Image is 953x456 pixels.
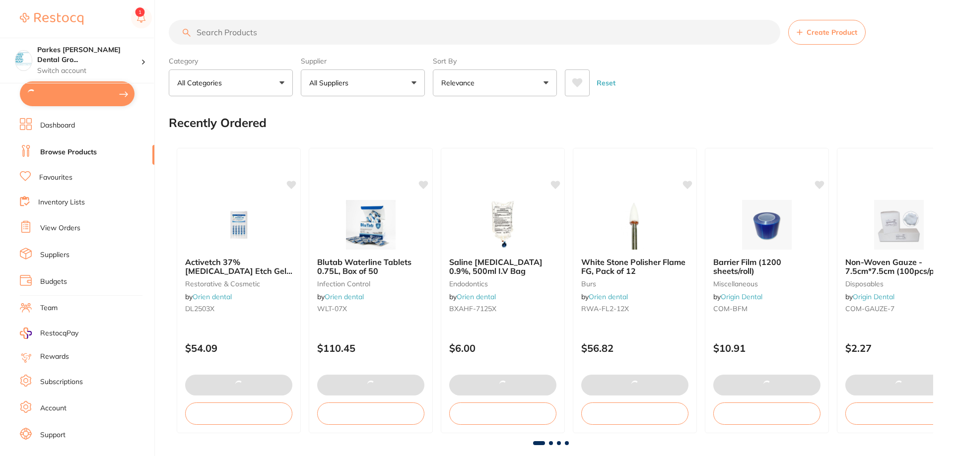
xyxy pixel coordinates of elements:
[20,327,32,339] img: RestocqPay
[169,116,267,130] h2: Recently Ordered
[185,342,292,354] p: $54.09
[39,173,72,183] a: Favourites
[581,292,628,301] span: by
[317,342,424,354] p: $110.45
[317,258,424,276] b: Blutab Waterline Tablets 0.75L, Box of 50
[433,57,557,65] label: Sort By
[721,292,762,301] a: Origin Dental
[15,51,32,67] img: Parkes Baker Dental Group
[449,258,556,276] b: Saline Sodium Chloride 0.9%, 500ml I.V Bag
[40,352,69,362] a: Rewards
[845,305,953,313] small: COM-GAUZE-7
[169,57,293,65] label: Category
[853,292,894,301] a: Origin Dental
[788,20,866,45] button: Create Product
[40,328,78,338] span: RestocqPay
[449,292,496,301] span: by
[301,57,425,65] label: Supplier
[845,280,953,288] small: disposables
[449,305,556,313] small: BXAHF-7125X
[177,78,226,88] p: All Categories
[457,292,496,301] a: Orien dental
[867,200,931,250] img: Non-Woven Gauze - 7.5cm*7.5cm (100pcs/pack)
[40,223,80,233] a: View Orders
[20,13,83,25] img: Restocq Logo
[845,258,953,276] b: Non-Woven Gauze - 7.5cm*7.5cm (100pcs/pack)
[449,280,556,288] small: endodontics
[309,78,352,88] p: All Suppliers
[581,280,688,288] small: burs
[37,45,141,65] h4: Parkes Baker Dental Group
[433,69,557,96] button: Relevance
[325,292,364,301] a: Orien dental
[581,258,688,276] b: White Stone Polisher Flame FG, Pack of 12
[317,280,424,288] small: infection control
[845,342,953,354] p: $2.27
[37,66,141,76] p: Switch account
[317,305,424,313] small: WLT-07X
[339,200,403,250] img: Blutab Waterline Tablets 0.75L, Box of 50
[169,69,293,96] button: All Categories
[317,292,364,301] span: by
[193,292,232,301] a: Orien dental
[40,303,58,313] a: Team
[20,7,83,30] a: Restocq Logo
[735,200,799,250] img: Barrier Film (1200 sheets/roll)
[38,197,85,207] a: Inventory Lists
[40,377,83,387] a: Subscriptions
[169,20,780,45] input: Search Products
[206,200,271,250] img: Activetch 37% Phosphoric Acid Etch Gel, 10 x 3g Syringe Pack
[185,258,292,276] b: Activetch 37% Phosphoric Acid Etch Gel, 10 x 3g Syringe Pack
[185,292,232,301] span: by
[40,250,69,260] a: Suppliers
[713,258,820,276] b: Barrier Film (1200 sheets/roll)
[20,327,78,339] a: RestocqPay
[594,69,618,96] button: Reset
[713,342,820,354] p: $10.91
[40,403,67,413] a: Account
[603,200,667,250] img: White Stone Polisher Flame FG, Pack of 12
[185,305,292,313] small: DL2503X
[581,342,688,354] p: $56.82
[449,342,556,354] p: $6.00
[589,292,628,301] a: Orien dental
[581,305,688,313] small: RWA-FL2-12X
[713,280,820,288] small: miscellaneous
[845,292,894,301] span: by
[441,78,478,88] p: Relevance
[713,305,820,313] small: COM-BFM
[807,28,857,36] span: Create Product
[40,430,66,440] a: Support
[40,147,97,157] a: Browse Products
[40,121,75,130] a: Dashboard
[40,277,67,287] a: Budgets
[185,280,292,288] small: restorative & cosmetic
[301,69,425,96] button: All Suppliers
[713,292,762,301] span: by
[471,200,535,250] img: Saline Sodium Chloride 0.9%, 500ml I.V Bag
